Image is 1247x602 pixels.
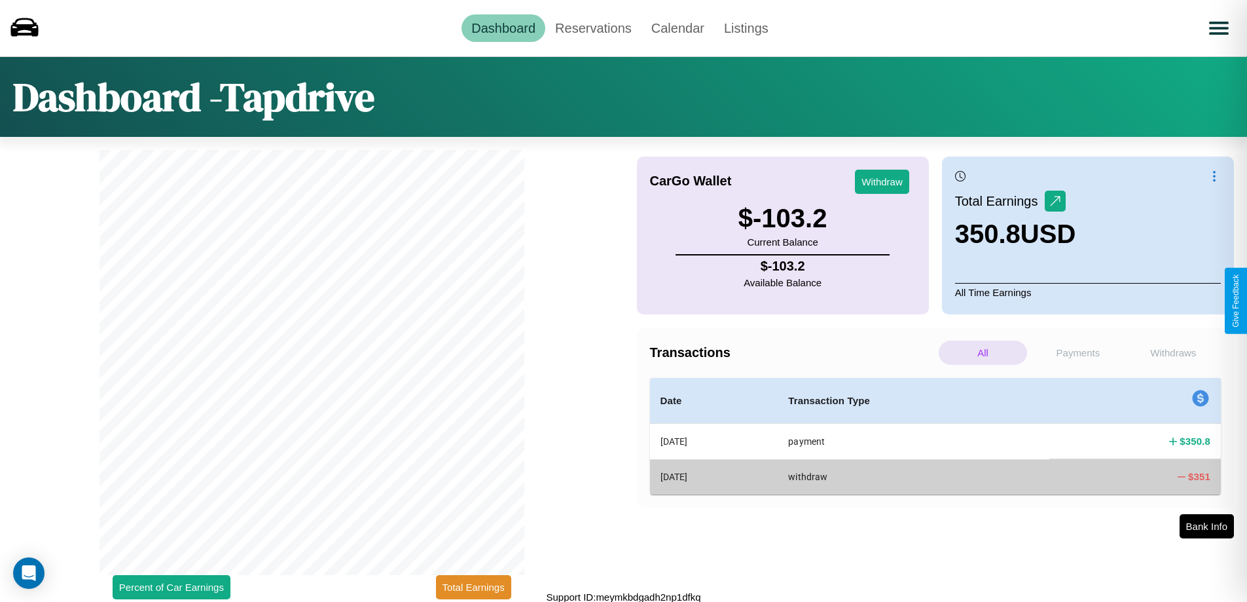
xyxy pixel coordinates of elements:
[738,204,827,233] h3: $ -103.2
[955,189,1045,213] p: Total Earnings
[1034,341,1122,365] p: Payments
[13,557,45,589] div: Open Intercom Messenger
[955,283,1221,301] p: All Time Earnings
[744,259,822,274] h4: $ -103.2
[13,70,374,124] h1: Dashboard - Tapdrive
[1180,434,1210,448] h4: $ 350.8
[778,424,1049,460] th: payment
[660,393,768,409] h4: Date
[650,378,1221,495] table: simple table
[650,459,778,494] th: [DATE]
[461,14,545,42] a: Dashboard
[436,575,511,599] button: Total Earnings
[778,459,1049,494] th: withdraw
[650,174,732,189] h4: CarGo Wallet
[855,170,909,194] button: Withdraw
[788,393,1039,409] h4: Transaction Type
[1129,341,1218,365] p: Withdraws
[738,233,827,251] p: Current Balance
[744,274,822,292] p: Available Balance
[642,14,714,42] a: Calendar
[650,424,778,460] th: [DATE]
[650,345,935,360] h4: Transactions
[955,219,1076,249] h3: 350.8 USD
[939,341,1027,365] p: All
[545,14,642,42] a: Reservations
[1201,10,1237,47] button: Open menu
[113,575,230,599] button: Percent of Car Earnings
[714,14,778,42] a: Listings
[1231,274,1240,328] div: Give Feedback
[1188,470,1210,483] h4: $ 351
[1180,514,1234,538] button: Bank Info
